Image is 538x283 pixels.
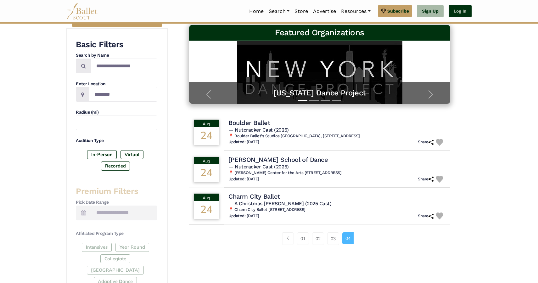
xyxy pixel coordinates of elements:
div: Aug [194,120,219,127]
a: 04 [342,232,354,244]
h4: Radius (mi) [76,109,157,116]
h4: Boulder Ballet [228,119,270,127]
img: gem.svg [381,8,386,14]
h4: Charm City Ballet [228,192,280,201]
h3: Basic Filters [76,39,157,50]
h6: 📍 [PERSON_NAME] Center for the Arts [STREET_ADDRESS] [228,170,446,176]
span: — Nutcracker Cast (2025) [228,127,289,133]
a: Log In [449,5,472,18]
a: Store [292,5,311,18]
input: Location [89,87,157,102]
h3: Premium Filters [76,186,157,197]
span: — Nutcracker Cast (2025) [228,164,289,170]
a: Advertise [311,5,339,18]
div: 24 [194,164,219,182]
button: Slide 3 [321,97,330,104]
label: Recorded [101,161,130,170]
a: Subscribe [378,5,412,17]
div: 24 [194,127,219,145]
h6: Updated: [DATE] [228,139,259,145]
h6: Updated: [DATE] [228,177,259,182]
h4: [PERSON_NAME] School of Dance [228,156,328,164]
div: 24 [194,201,219,219]
h4: Search by Name [76,52,157,59]
label: In-Person [87,150,117,159]
a: [US_STATE] Dance Project [195,88,444,98]
a: Resources [339,5,373,18]
span: Subscribe [387,8,409,14]
a: 01 [297,232,309,245]
input: Search by names... [91,59,157,73]
h6: 📍 Boulder Ballet's Studios [GEOGRAPHIC_DATA], [STREET_ADDRESS] [228,133,446,139]
h6: Share [418,213,434,219]
nav: Page navigation example [283,232,357,245]
a: 02 [312,232,324,245]
a: Home [247,5,266,18]
label: Virtual [120,150,143,159]
a: 03 [327,232,339,245]
button: Slide 4 [332,97,341,104]
div: Aug [194,194,219,201]
h6: Share [418,177,434,182]
h6: 📍 Charm City Ballet [STREET_ADDRESS] [228,207,446,212]
h4: Enter Location [76,81,157,87]
h4: Pick Date Range [76,199,157,206]
div: Aug [194,157,219,164]
h4: Audition Type [76,138,157,144]
a: Search [266,5,292,18]
h6: Updated: [DATE] [228,213,259,219]
button: Slide 1 [298,97,307,104]
h3: Featured Organizations [194,27,445,38]
h4: Affiliated Program Type [76,230,157,237]
button: Slide 2 [309,97,319,104]
a: Sign Up [417,5,444,18]
span: — A Christmas [PERSON_NAME] (2025 Cast) [228,201,331,207]
h6: Share [418,139,434,145]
